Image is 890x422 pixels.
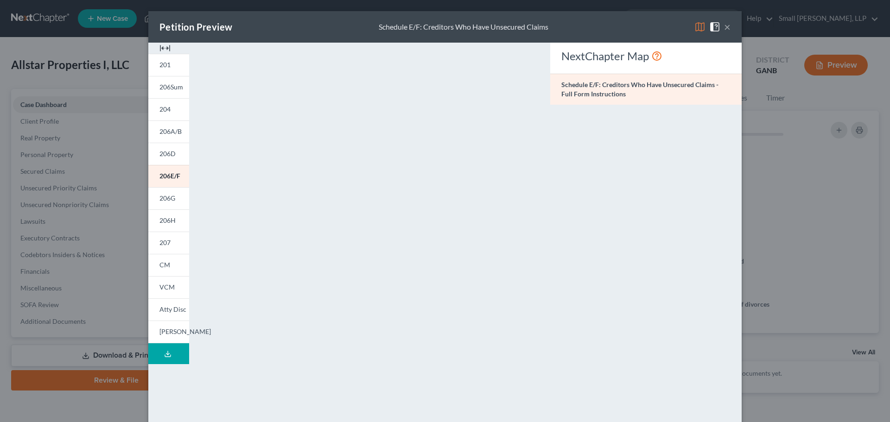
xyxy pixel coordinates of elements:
a: CM [148,254,189,276]
a: 206A/B [148,120,189,143]
span: 206E/F [159,172,180,180]
div: NextChapter Map [561,49,731,63]
a: 204 [148,98,189,120]
span: 204 [159,105,171,113]
div: Schedule E/F: Creditors Who Have Unsecured Claims [379,22,548,32]
span: Atty Disc [159,305,186,313]
a: 206D [148,143,189,165]
a: 201 [148,54,189,76]
a: VCM [148,276,189,298]
a: [PERSON_NAME] [148,321,189,343]
a: 206E/F [148,165,189,187]
span: VCM [159,283,175,291]
span: 206D [159,150,176,157]
span: 206Sum [159,83,183,91]
img: help-close-5ba153eb36485ed6c1ea00a893f15db1cb9b99d6cae46e1a8edb6c62d00a1a76.svg [709,21,720,32]
a: 206H [148,209,189,232]
span: 201 [159,61,171,69]
img: map-eea8200ae884c6f1103ae1953ef3d486a96c86aabb227e865a55264e3737af1f.svg [694,21,706,32]
button: × [724,21,731,32]
span: 206H [159,216,176,224]
a: 206Sum [148,76,189,98]
a: 207 [148,232,189,254]
a: Atty Disc [148,298,189,321]
span: 207 [159,239,171,246]
div: Petition Preview [159,20,232,33]
img: expand-e0f6d898513216a626fdd78e52531dac95497ffd26381d4c15ee2fc46db09dca.svg [159,43,171,54]
span: CM [159,261,170,269]
span: 206G [159,194,175,202]
strong: Schedule E/F: Creditors Who Have Unsecured Claims - Full Form Instructions [561,81,718,98]
a: 206G [148,187,189,209]
span: 206A/B [159,127,182,135]
span: [PERSON_NAME] [159,328,211,335]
